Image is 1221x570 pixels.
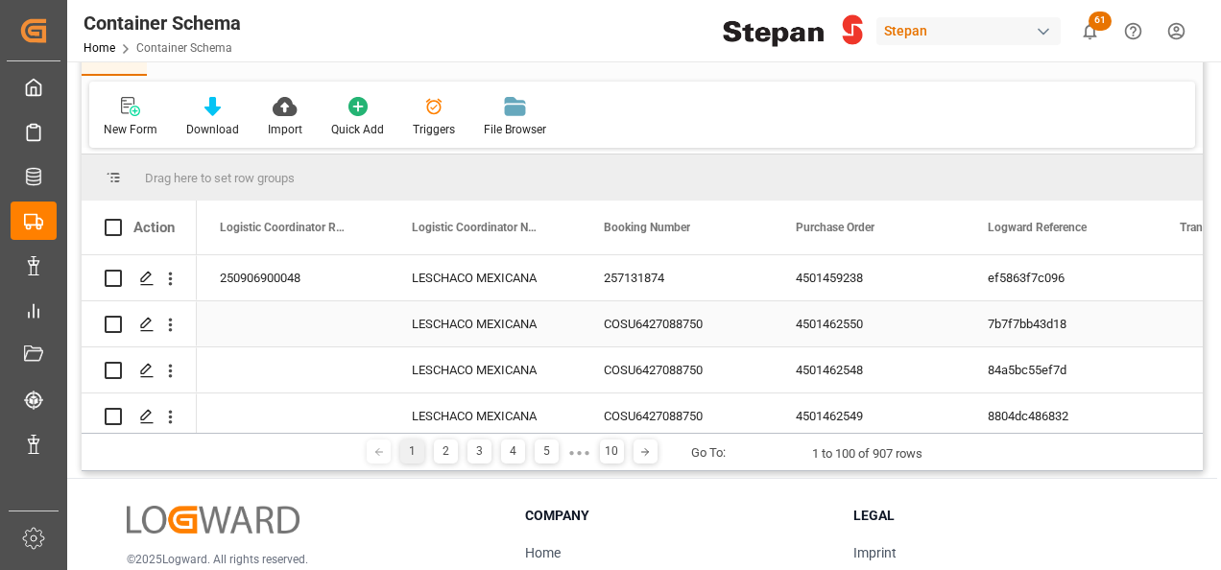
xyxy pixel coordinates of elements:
[413,121,455,138] div: Triggers
[773,255,965,300] div: 4501459238
[127,551,477,568] p: © 2025 Logward. All rights reserved.
[853,545,897,560] a: Imprint
[581,301,773,346] div: COSU6427088750
[1112,10,1155,53] button: Help Center
[525,545,561,560] a: Home
[773,347,965,392] div: 4501462548
[412,221,540,234] span: Logistic Coordinator Name
[965,393,1157,439] div: 8804dc486832
[389,393,581,439] div: LESCHACO MEXICANA
[84,41,115,55] a: Home
[965,255,1157,300] div: ef5863f7c096
[82,301,197,347] div: Press SPACE to select this row.
[568,445,589,460] div: ● ● ●
[389,347,581,392] div: LESCHACO MEXICANA
[268,121,302,138] div: Import
[581,255,773,300] div: 257131874
[434,439,458,463] div: 2
[535,439,559,463] div: 5
[525,506,829,526] h3: Company
[604,221,690,234] span: Booking Number
[82,393,197,439] div: Press SPACE to select this row.
[501,439,525,463] div: 4
[796,221,874,234] span: Purchase Order
[145,171,295,185] span: Drag here to set row groups
[773,301,965,346] div: 4501462550
[581,347,773,392] div: COSU6427088750
[389,255,581,300] div: LESCHACO MEXICANA
[82,347,197,393] div: Press SPACE to select this row.
[484,121,546,138] div: File Browser
[600,439,624,463] div: 10
[965,347,1157,392] div: 84a5bc55ef7d
[581,393,773,439] div: COSU6427088750
[723,14,863,48] img: Stepan_Company_logo.svg.png_1713531530.png
[853,506,1158,526] h3: Legal
[988,221,1087,234] span: Logward Reference
[197,255,389,300] div: 250906900048
[104,121,157,138] div: New Form
[876,12,1068,49] button: Stepan
[127,506,299,534] img: Logward Logo
[773,393,965,439] div: 4501462549
[467,439,491,463] div: 3
[1089,12,1112,31] span: 61
[82,255,197,301] div: Press SPACE to select this row.
[331,121,384,138] div: Quick Add
[220,221,348,234] span: Logistic Coordinator Reference Number
[812,444,922,463] div: 1 to 100 of 907 rows
[876,17,1061,45] div: Stepan
[389,301,581,346] div: LESCHACO MEXICANA
[133,219,175,236] div: Action
[691,443,726,463] div: Go To:
[400,439,424,463] div: 1
[84,9,241,37] div: Container Schema
[965,301,1157,346] div: 7b7f7bb43d18
[186,121,239,138] div: Download
[1068,10,1112,53] button: show 61 new notifications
